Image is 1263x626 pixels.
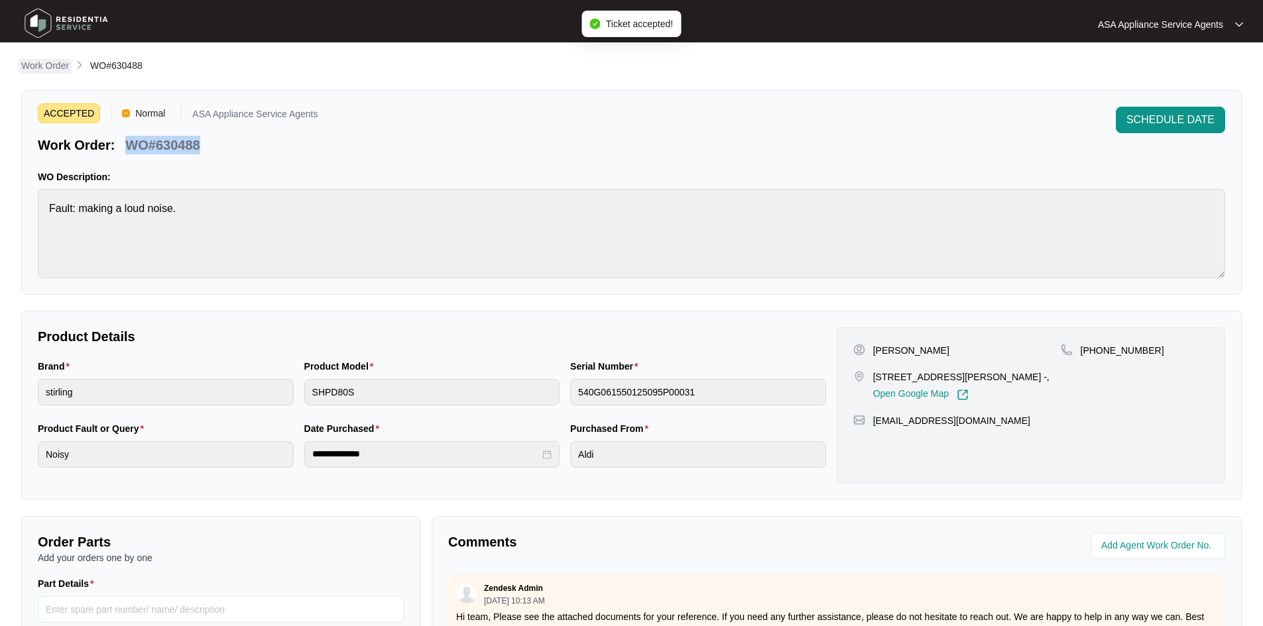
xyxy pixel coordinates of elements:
span: WO#630488 [90,60,143,71]
img: Vercel Logo [122,109,130,117]
p: ASA Appliance Service Agents [192,109,318,123]
p: [EMAIL_ADDRESS][DOMAIN_NAME] [873,414,1030,427]
label: Date Purchased [304,422,385,435]
label: Brand [38,360,75,373]
span: SCHEDULE DATE [1126,112,1215,128]
label: Purchased From [570,422,654,435]
p: Order Parts [38,533,404,551]
a: Work Order [19,59,72,74]
p: WO Description: [38,170,1225,183]
p: [PERSON_NAME] [873,344,949,357]
span: Normal [130,103,170,123]
p: Product Details [38,327,826,346]
label: Product Fault or Query [38,422,149,435]
label: Part Details [38,577,99,590]
img: user.svg [457,584,477,603]
label: Product Model [304,360,379,373]
input: Product Fault or Query [38,441,294,468]
p: [STREET_ADDRESS][PERSON_NAME] -, [873,370,1050,384]
input: Product Model [304,379,560,405]
p: Work Order: [38,136,115,154]
span: ACCEPTED [38,103,100,123]
img: user-pin [853,344,865,356]
p: Work Order [21,59,69,72]
img: chevron-right [74,60,85,70]
input: Brand [38,379,294,405]
a: Open Google Map [873,389,969,401]
input: Serial Number [570,379,826,405]
p: [PHONE_NUMBER] [1081,344,1164,357]
img: map-pin [853,414,865,426]
input: Date Purchased [312,447,540,461]
input: Add Agent Work Order No. [1101,538,1217,554]
img: residentia service logo [20,3,113,43]
p: ASA Appliance Service Agents [1098,18,1223,31]
input: Purchased From [570,441,826,468]
span: Ticket accepted! [606,19,673,29]
p: [DATE] 10:13 AM [484,597,545,605]
label: Serial Number [570,360,643,373]
img: map-pin [853,370,865,382]
p: Zendesk Admin [484,583,543,594]
p: Add your orders one by one [38,551,404,564]
input: Part Details [38,596,404,623]
img: Link-External [957,389,969,401]
textarea: Fault: making a loud noise. [38,189,1225,278]
p: WO#630488 [125,136,200,154]
p: Comments [448,533,827,551]
span: check-circle [590,19,601,29]
img: map-pin [1061,344,1073,356]
img: dropdown arrow [1235,21,1243,28]
button: SCHEDULE DATE [1116,107,1225,133]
